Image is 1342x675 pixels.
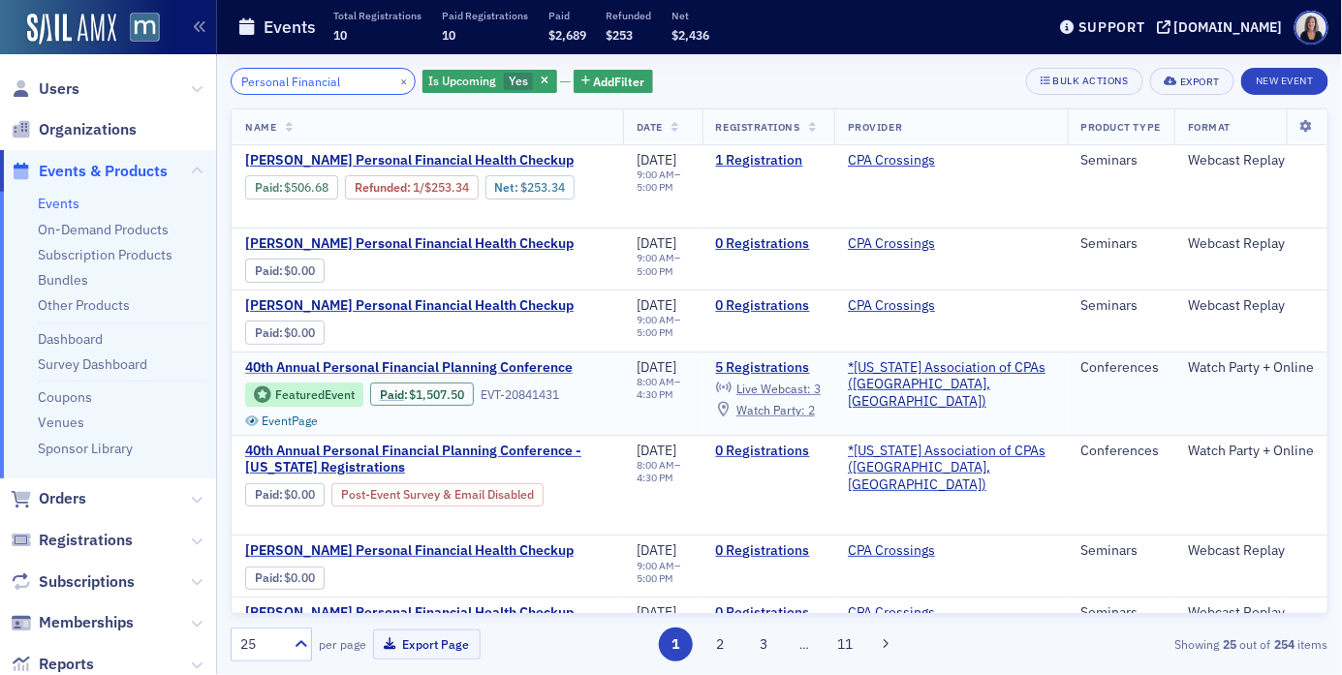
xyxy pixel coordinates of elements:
a: CPA Crossings [848,542,935,560]
div: Seminars [1081,542,1161,560]
span: Date [637,120,663,134]
span: $253 [607,27,634,43]
div: Paid: 0 - $0 [245,567,325,590]
a: [PERSON_NAME] Personal Financial Health Checkup [245,297,574,315]
span: $2,689 [548,27,586,43]
a: View Homepage [116,13,160,46]
span: Users [39,78,79,100]
a: Paid [255,570,279,585]
span: $506.68 [285,180,329,195]
time: 5:00 PM [637,571,673,585]
a: *[US_STATE] Association of CPAs ([GEOGRAPHIC_DATA], [GEOGRAPHIC_DATA]) [848,443,1054,494]
span: 10 [333,27,347,43]
span: Registrations [716,120,800,134]
p: Total Registrations [333,9,421,22]
a: 0 Registrations [716,297,821,315]
a: Venues [38,414,84,431]
a: Live Webcast: 3 [716,381,821,396]
a: EventPage [245,414,319,428]
button: Export Page [373,629,481,660]
a: On-Demand Products [38,221,169,238]
span: CPA Crossings [848,542,970,560]
a: Dashboard [38,330,103,348]
span: $0.00 [285,570,316,585]
time: 9:00 AM [637,559,674,572]
span: Walter Haig's Personal Financial Health Checkup [245,235,574,253]
span: $2,436 [672,27,710,43]
time: 4:30 PM [637,387,673,401]
span: CPA Crossings [848,235,970,253]
span: Organizations [39,119,137,140]
span: [DATE] [637,603,676,621]
a: Subscriptions [11,571,135,593]
button: New Event [1241,68,1328,95]
time: 5:00 PM [637,264,673,278]
div: Watch Party + Online [1188,443,1314,460]
span: : [255,325,285,340]
div: Paid: 7 - $150750 [370,383,474,406]
img: SailAMX [130,13,160,43]
div: Conferences [1081,443,1161,460]
a: Reports [11,654,94,675]
a: 1 Registration [716,152,821,169]
a: Other Products [38,296,130,314]
span: Live Webcast : [736,381,811,396]
span: [DATE] [637,151,676,169]
a: Paid [255,487,279,502]
span: Reports [39,654,94,675]
a: CPA Crossings [848,604,935,622]
button: × [395,72,413,89]
span: [DATE] [637,234,676,252]
div: Seminars [1081,152,1161,169]
p: Refunded [607,9,652,22]
div: Support [1078,18,1145,36]
span: *Maryland Association of CPAs (Timonium, MD) [848,443,1054,494]
div: Refunded: 2 - $50668 [345,175,478,199]
a: Memberships [11,612,134,633]
span: [DATE] [637,358,676,376]
a: Subscription Products [38,246,172,263]
span: 10 [442,27,455,43]
div: Conferences [1081,359,1161,377]
span: : [255,570,285,585]
div: Yes [422,70,557,94]
span: [DATE] [637,541,676,559]
span: … [792,635,819,653]
p: Paid [548,9,586,22]
a: [PERSON_NAME] Personal Financial Health Checkup [245,235,574,253]
span: $0.00 [285,325,316,340]
a: Organizations [11,119,137,140]
span: $0.00 [285,487,316,502]
div: – [637,314,689,339]
span: $1,507.50 [409,387,464,402]
a: Orders [11,488,86,509]
button: 1 [659,628,693,661]
a: CPA Crossings [848,152,935,169]
a: 0 Registrations [716,443,821,460]
div: Featured Event [245,383,363,407]
span: : [355,180,413,195]
span: *Maryland Association of CPAs (Timonium, MD) [848,359,1054,411]
time: 8:00 AM [637,458,674,472]
div: EVT-20841431 [481,387,559,402]
button: [DOMAIN_NAME] [1157,20,1290,34]
div: Bulk Actions [1053,76,1129,86]
a: [PERSON_NAME] Personal Financial Health Checkup [245,542,574,560]
span: Walter Haig's Personal Financial Health Checkup [245,604,574,622]
a: 40th Annual Personal Financial Planning Conference [245,359,609,377]
a: Events [38,195,79,212]
span: $253.34 [520,180,565,195]
div: Seminars [1081,235,1161,253]
div: – [637,459,689,484]
a: Sponsor Library [38,440,133,457]
div: Webcast Replay [1188,235,1314,253]
time: 9:00 AM [637,251,674,264]
a: Paid [255,263,279,278]
div: Webcast Replay [1188,152,1314,169]
span: CPA Crossings [848,152,970,169]
div: – [637,169,689,194]
a: 5 Registrations [716,359,821,377]
a: *[US_STATE] Association of CPAs ([GEOGRAPHIC_DATA], [GEOGRAPHIC_DATA]) [848,359,1054,411]
span: Yes [509,73,528,88]
span: CPA Crossings [848,297,970,315]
